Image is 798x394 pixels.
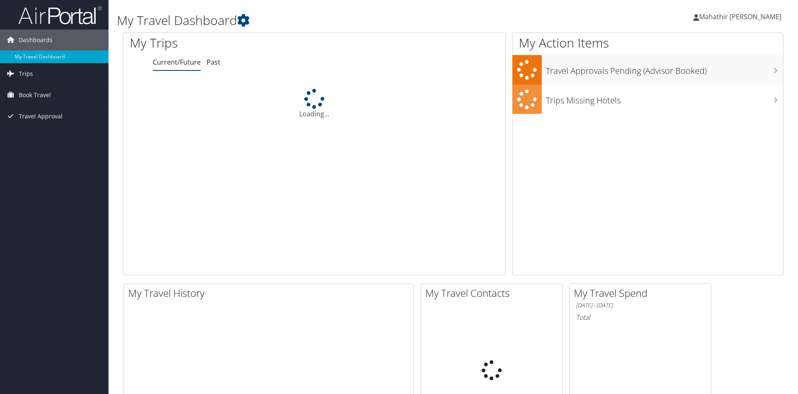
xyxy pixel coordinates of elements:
[513,85,783,114] a: Trips Missing Hotels
[19,30,53,50] span: Dashboards
[546,61,783,77] h3: Travel Approvals Pending (Advisor Booked)
[425,286,562,300] h2: My Travel Contacts
[207,58,220,67] a: Past
[574,286,711,300] h2: My Travel Spend
[19,106,63,127] span: Travel Approval
[699,12,781,21] span: Mahathir [PERSON_NAME]
[576,301,705,309] h6: [DATE] - [DATE]
[128,286,413,300] h2: My Travel History
[18,5,102,25] img: airportal-logo.png
[693,4,790,29] a: Mahathir [PERSON_NAME]
[513,55,783,85] a: Travel Approvals Pending (Advisor Booked)
[19,85,51,105] span: Book Travel
[153,58,201,67] a: Current/Future
[124,89,505,119] div: Loading...
[513,34,783,52] h1: My Action Items
[130,34,340,52] h1: My Trips
[546,90,783,106] h3: Trips Missing Hotels
[19,63,33,84] span: Trips
[576,313,705,322] h6: Total
[117,12,566,29] h1: My Travel Dashboard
